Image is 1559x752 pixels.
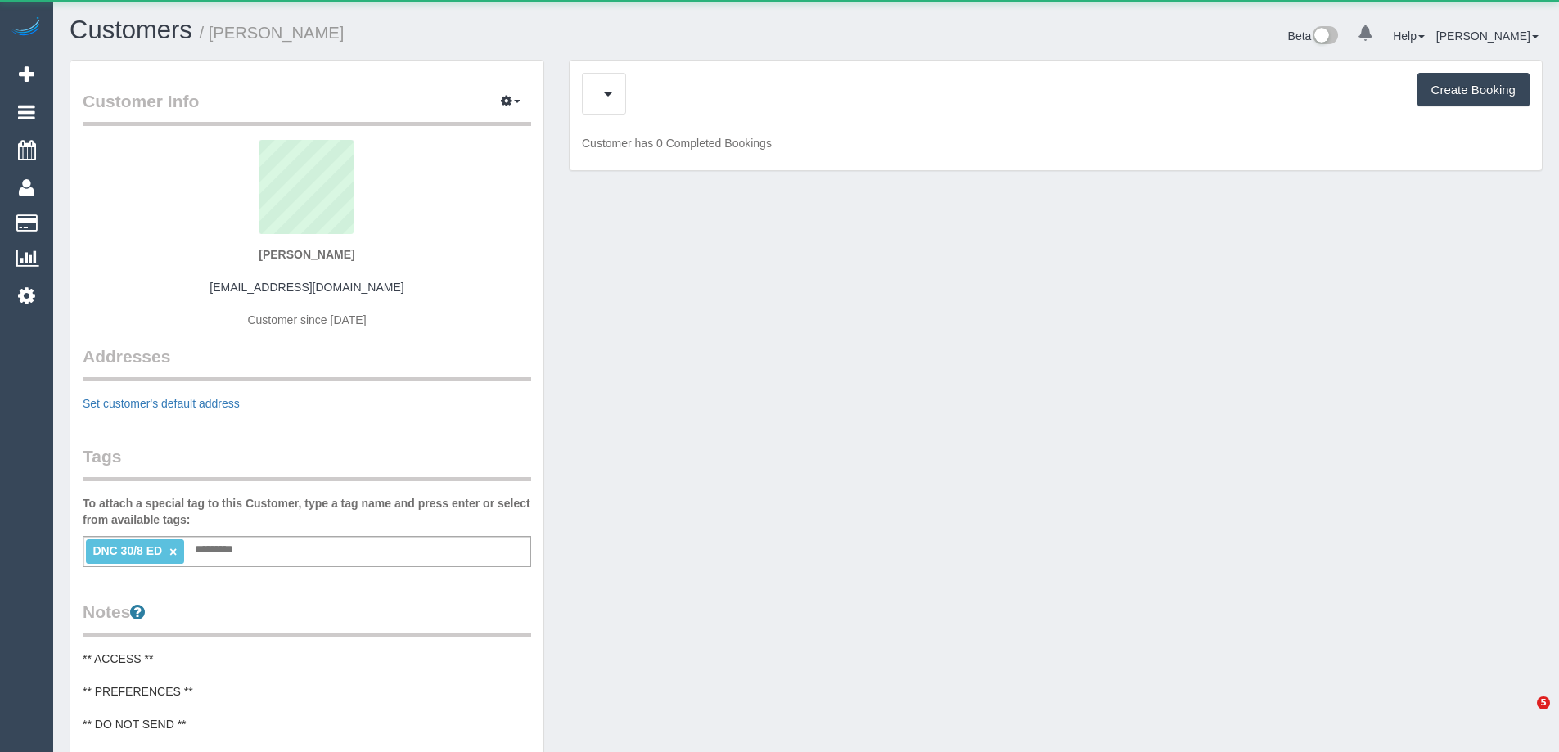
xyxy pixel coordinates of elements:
img: Automaid Logo [10,16,43,39]
a: Set customer's default address [83,397,240,410]
legend: Tags [83,444,531,481]
a: Help [1393,29,1425,43]
span: Customer since [DATE] [247,313,366,326]
strong: [PERSON_NAME] [259,248,354,261]
label: To attach a special tag to this Customer, type a tag name and press enter or select from availabl... [83,495,531,528]
a: Beta [1288,29,1339,43]
span: 5 [1537,696,1550,709]
button: Create Booking [1417,73,1530,107]
a: Customers [70,16,192,44]
legend: Customer Info [83,89,531,126]
p: Customer has 0 Completed Bookings [582,135,1530,151]
span: DNC 30/8 ED [92,544,162,557]
img: New interface [1311,26,1338,47]
a: [EMAIL_ADDRESS][DOMAIN_NAME] [210,281,403,294]
a: [PERSON_NAME] [1436,29,1539,43]
iframe: Intercom live chat [1503,696,1543,736]
legend: Notes [83,600,531,637]
a: × [169,545,177,559]
small: / [PERSON_NAME] [200,24,345,42]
